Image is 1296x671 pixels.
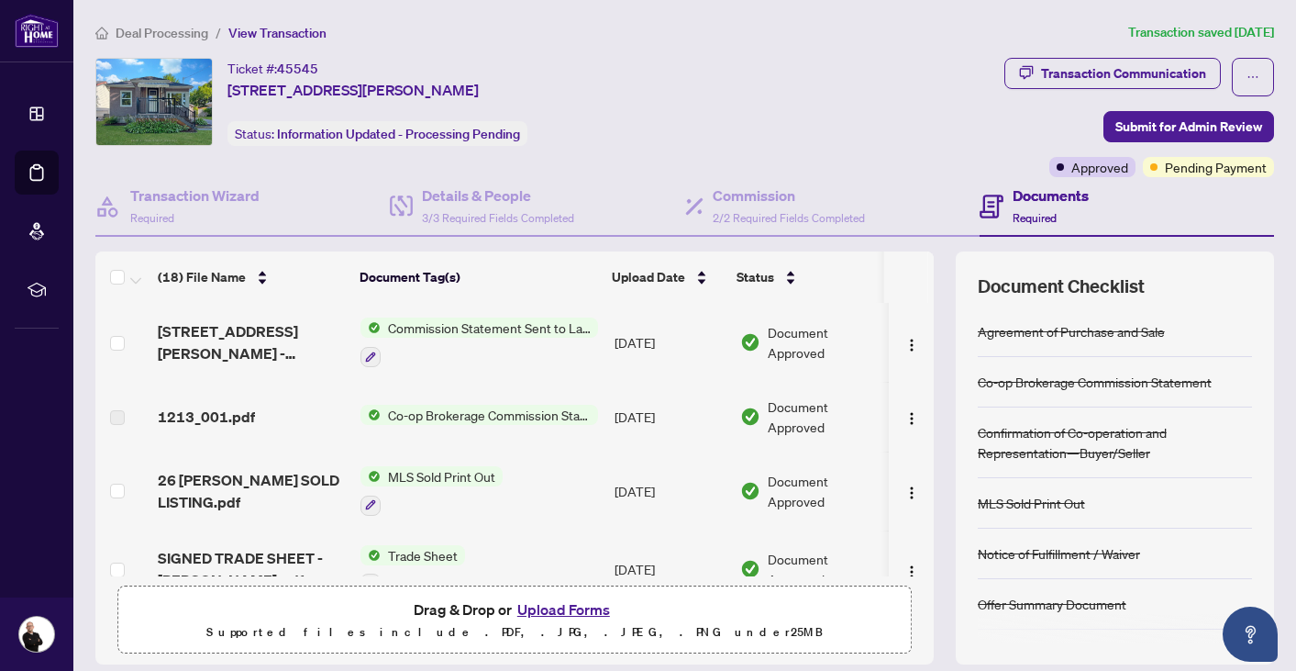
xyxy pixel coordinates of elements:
div: Notice of Fulfillment / Waiver [978,543,1140,564]
span: Required [130,211,174,225]
span: Approved [1071,157,1128,177]
td: [DATE] [607,452,733,531]
div: MLS Sold Print Out [978,493,1085,513]
span: Commission Statement Sent to Lawyer [381,318,598,338]
span: View Transaction [228,25,327,41]
span: Upload Date [612,267,685,287]
button: Logo [897,476,926,506]
div: Status: [227,121,527,146]
h4: Transaction Wizard [130,185,260,207]
span: Submit for Admin Review [1115,112,1262,141]
img: logo [15,14,59,48]
span: 2/2 Required Fields Completed [713,211,865,225]
span: Document Approved [768,471,882,511]
button: Upload Forms [512,598,615,621]
div: Ticket #: [227,58,318,79]
img: Document Status [740,559,760,579]
button: Status IconTrade Sheet [360,545,465,595]
td: [DATE] [607,531,733,609]
div: Confirmation of Co-operation and Representation—Buyer/Seller [978,422,1252,463]
h4: Documents [1013,185,1089,207]
h4: Details & People [422,185,574,207]
span: Document Approved [768,322,882,363]
img: Status Icon [360,318,381,338]
img: Logo [904,565,919,579]
button: Status IconCommission Statement Sent to Lawyer [360,318,598,367]
img: Status Icon [360,545,381,565]
span: Drag & Drop or [414,598,615,621]
th: Upload Date [604,252,729,303]
img: Document Status [740,481,760,501]
h4: Commission [713,185,865,207]
td: [DATE] [607,382,733,452]
img: Logo [904,411,919,426]
img: Document Status [740,407,760,427]
button: Logo [897,328,926,357]
img: Status Icon [360,466,381,486]
button: Logo [897,554,926,584]
span: 3/3 Required Fields Completed [422,211,574,225]
span: SIGNED TRADE SHEET - [PERSON_NAME].pdf [158,547,346,591]
img: Profile Icon [19,617,54,652]
div: Co-op Brokerage Commission Statement [978,372,1212,392]
div: Agreement of Purchase and Sale [978,321,1165,341]
span: Deal Processing [116,25,208,41]
span: 45545 [277,61,318,77]
button: Submit for Admin Review [1103,111,1274,142]
span: Drag & Drop orUpload FormsSupported files include .PDF, .JPG, .JPEG, .PNG under25MB [118,587,911,654]
span: Pending Payment [1165,157,1267,177]
span: Document Approved [768,397,882,437]
img: Logo [904,338,919,352]
span: MLS Sold Print Out [381,466,503,486]
span: Required [1013,211,1057,225]
button: Status IconMLS Sold Print Out [360,466,503,516]
span: Status [737,267,774,287]
button: Open asap [1223,607,1278,662]
img: Document Status [740,332,760,352]
article: Transaction saved [DATE] [1128,22,1274,43]
p: Supported files include .PDF, .JPG, .JPEG, .PNG under 25 MB [129,621,900,643]
img: Status Icon [360,405,381,425]
img: Logo [904,486,919,500]
li: / [216,22,221,43]
span: [STREET_ADDRESS][PERSON_NAME] - INVOICE.pdf [158,320,346,364]
button: Logo [897,402,926,431]
span: Document Approved [768,549,882,589]
span: 1213_001.pdf [158,406,255,428]
img: IMG-X12296867_1.jpg [96,59,212,145]
span: 26 [PERSON_NAME] SOLD LISTING.pdf [158,469,346,513]
div: Offer Summary Document [978,594,1126,614]
button: Status IconCo-op Brokerage Commission Statement [360,405,598,425]
span: Document Checklist [978,274,1145,299]
th: (18) File Name [150,252,352,303]
td: [DATE] [607,303,733,382]
button: Transaction Communication [1004,58,1221,89]
span: ellipsis [1246,71,1259,84]
span: Information Updated - Processing Pending [277,126,520,142]
th: Status [729,252,885,303]
span: (18) File Name [158,267,246,287]
th: Document Tag(s) [352,252,604,303]
span: Co-op Brokerage Commission Statement [381,405,598,425]
div: Transaction Communication [1041,59,1206,88]
span: home [95,27,108,39]
span: Trade Sheet [381,545,465,565]
span: [STREET_ADDRESS][PERSON_NAME] [227,79,479,101]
